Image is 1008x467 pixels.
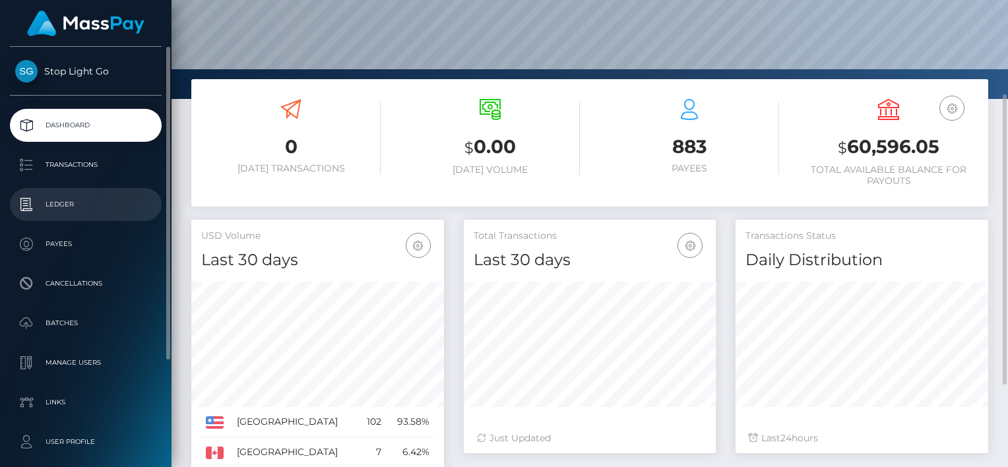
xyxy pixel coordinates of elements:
[474,230,707,243] h5: Total Transactions
[201,230,434,243] h5: USD Volume
[600,134,779,160] h3: 883
[10,307,162,340] a: Batches
[10,148,162,181] a: Transactions
[232,407,359,437] td: [GEOGRAPHIC_DATA]
[15,353,156,373] p: Manage Users
[838,139,847,157] small: $
[745,230,978,243] h5: Transactions Status
[15,432,156,452] p: User Profile
[27,11,144,36] img: MassPay Logo
[10,188,162,221] a: Ledger
[780,432,792,444] span: 24
[15,155,156,175] p: Transactions
[10,346,162,379] a: Manage Users
[15,234,156,254] p: Payees
[201,134,381,160] h3: 0
[15,313,156,333] p: Batches
[10,65,162,77] span: Stop Light Go
[206,416,224,428] img: US.png
[15,60,38,82] img: Stop Light Go
[10,267,162,300] a: Cancellations
[15,392,156,412] p: Links
[400,134,580,161] h3: 0.00
[201,163,381,174] h6: [DATE] Transactions
[400,164,580,175] h6: [DATE] Volume
[799,164,978,187] h6: Total Available Balance for Payouts
[15,115,156,135] p: Dashboard
[15,274,156,294] p: Cancellations
[10,228,162,261] a: Payees
[464,139,474,157] small: $
[206,447,224,458] img: CA.png
[386,407,433,437] td: 93.58%
[10,109,162,142] a: Dashboard
[745,249,978,272] h4: Daily Distribution
[600,163,779,174] h6: Payees
[10,425,162,458] a: User Profile
[201,249,434,272] h4: Last 30 days
[749,431,975,445] div: Last hours
[799,134,978,161] h3: 60,596.05
[477,431,703,445] div: Just Updated
[15,195,156,214] p: Ledger
[10,386,162,419] a: Links
[474,249,707,272] h4: Last 30 days
[359,407,386,437] td: 102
